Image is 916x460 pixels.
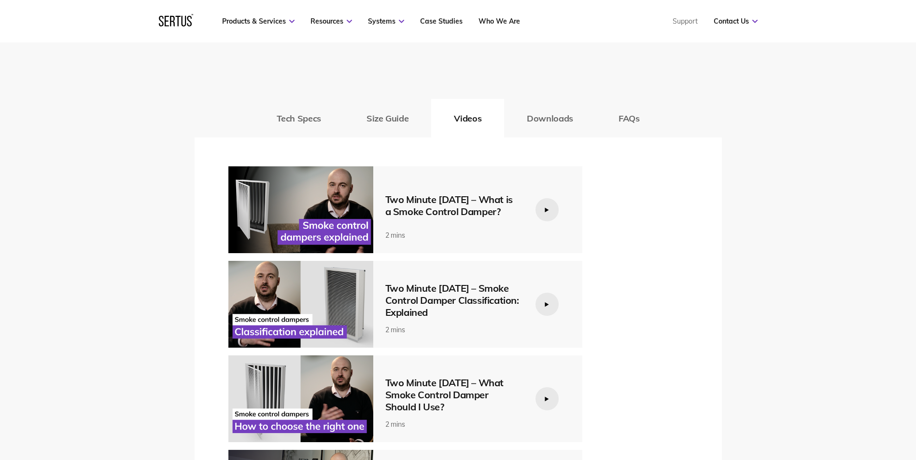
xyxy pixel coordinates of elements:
[385,420,521,429] div: 2 mins
[504,99,596,137] button: Downloads
[385,325,521,334] div: 2 mins
[385,193,521,217] div: Two Minute [DATE] – What is a Smoke Control Damper?
[868,414,916,460] iframe: Chat Widget
[385,231,521,240] div: 2 mins
[368,17,404,26] a: Systems
[222,17,295,26] a: Products & Services
[420,17,463,26] a: Case Studies
[596,99,662,137] button: FAQs
[254,99,344,137] button: Tech Specs
[714,17,758,26] a: Contact Us
[344,99,431,137] button: Size Guide
[385,377,521,413] div: Two Minute [DATE] – What Smoke Control Damper Should I Use?
[673,17,698,26] a: Support
[479,17,520,26] a: Who We Are
[385,282,521,318] div: Two Minute [DATE] – Smoke Control Damper Classification: Explained
[310,17,352,26] a: Resources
